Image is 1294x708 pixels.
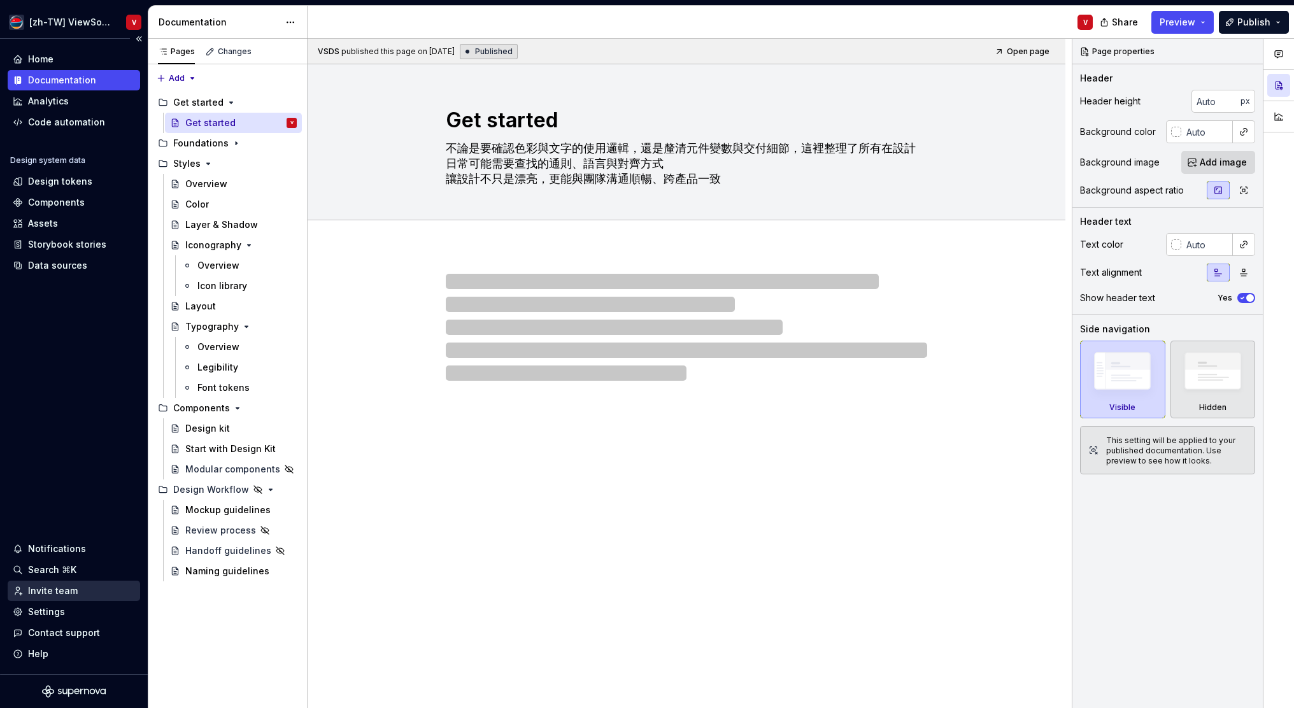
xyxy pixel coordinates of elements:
div: V [290,117,294,129]
div: Handoff guidelines [185,544,271,557]
label: Yes [1218,293,1232,303]
div: Storybook stories [28,238,106,251]
a: Design tokens [8,171,140,192]
div: Help [28,648,48,660]
a: Start with Design Kit [165,439,302,459]
a: Documentation [8,70,140,90]
a: Data sources [8,255,140,276]
div: Side navigation [1080,323,1150,336]
p: px [1241,96,1250,106]
span: Preview [1160,16,1195,29]
div: Get started [185,117,236,129]
div: Settings [28,605,65,618]
div: Background image [1080,156,1160,169]
button: Help [8,644,140,664]
a: Typography [165,316,302,337]
div: Get started [153,92,302,113]
a: Home [8,49,140,69]
a: Open page [991,43,1055,60]
a: Handoff guidelines [165,541,302,561]
span: VSDS [318,46,339,57]
input: Auto [1181,120,1233,143]
div: Modular components [185,463,280,476]
div: Styles [173,157,201,170]
div: Design kit [185,422,230,435]
a: Components [8,192,140,213]
div: Review process [185,524,256,537]
div: Layer & Shadow [185,218,258,231]
div: Header height [1080,95,1141,108]
div: Naming guidelines [185,565,269,577]
div: Documentation [159,16,279,29]
div: Hidden [1170,341,1256,418]
div: V [132,17,136,27]
button: Publish [1219,11,1289,34]
div: Overview [197,259,239,272]
div: Visible [1109,402,1135,413]
button: Collapse sidebar [130,30,148,48]
span: Published [475,46,513,57]
a: Assets [8,213,140,234]
div: Header [1080,72,1113,85]
div: Changes [218,46,252,57]
a: Legibility [177,357,302,378]
div: Text alignment [1080,266,1142,279]
div: Contact support [28,627,100,639]
a: Naming guidelines [165,561,302,581]
span: Publish [1237,16,1270,29]
div: Styles [153,153,302,174]
div: Show header text [1080,292,1155,304]
a: Iconography [165,235,302,255]
a: Overview [165,174,302,194]
div: Design Workflow [173,483,249,496]
div: Documentation [28,74,96,87]
div: Icon library [197,280,247,292]
div: Assets [28,217,58,230]
button: Preview [1151,11,1214,34]
a: Review process [165,520,302,541]
span: Share [1112,16,1138,29]
div: V [1083,17,1088,27]
a: Color [165,194,302,215]
div: Foundations [153,133,302,153]
div: Hidden [1199,402,1226,413]
div: Design system data [10,155,85,166]
a: Font tokens [177,378,302,398]
div: Data sources [28,259,87,272]
div: Foundations [173,137,229,150]
div: Overview [185,178,227,190]
div: Overview [197,341,239,353]
div: Get started [173,96,224,109]
div: Font tokens [197,381,250,394]
button: Share [1093,11,1146,34]
svg: Supernova Logo [42,685,106,698]
button: [zh-TW] ViewSonic Design SystemV [3,8,145,36]
button: Contact support [8,623,140,643]
div: Pages [158,46,195,57]
span: Add image [1200,156,1247,169]
div: Components [28,196,85,209]
div: Page tree [153,92,302,581]
a: Mockup guidelines [165,500,302,520]
button: Search ⌘K [8,560,140,580]
button: Add image [1181,151,1255,174]
div: Typography [185,320,239,333]
a: Layer & Shadow [165,215,302,235]
div: Design tokens [28,175,92,188]
div: Mockup guidelines [185,504,271,516]
div: published this page on [DATE] [341,46,455,57]
div: Iconography [185,239,241,251]
textarea: 不論是要確認色彩與文字的使用邏輯，還是釐清元件變數與交付細節，這裡整理了所有在設計日常可能需要查找的通則、語言與對齊方式 讓設計不只是漂亮，更能與團隊溝通順暢、跨產品一致 [443,138,925,189]
input: Auto [1191,90,1241,113]
div: [zh-TW] ViewSonic Design System [29,16,111,29]
a: Overview [177,337,302,357]
a: Code automation [8,112,140,132]
a: Overview [177,255,302,276]
div: Home [28,53,53,66]
div: Text color [1080,238,1123,251]
span: Open page [1007,46,1049,57]
div: Analytics [28,95,69,108]
a: Invite team [8,581,140,601]
div: Components [173,402,230,414]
